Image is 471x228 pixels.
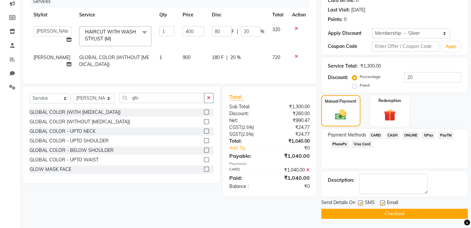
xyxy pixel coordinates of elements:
th: Service [75,8,155,22]
span: | [237,28,238,35]
a: Add Tip [224,145,277,152]
label: Percentage [360,74,381,80]
div: GLOBAL COLOR (WITHOUT [MEDICAL_DATA]) [30,118,130,125]
div: ₹1,300.00 [360,63,381,70]
span: PhonePe [330,140,349,148]
span: CGST [229,124,241,130]
span: CARD [369,132,383,139]
span: HAIRCUT WITH WASH STYLIST (M) [85,29,136,42]
div: Coupon Code [328,43,372,50]
th: Price [178,8,208,22]
span: Visa Card [351,140,372,148]
label: Redemption [378,98,401,104]
div: GLOBAL COLOR - UPTO SHOULDER [30,137,109,144]
div: ₹1,040.00 [269,174,314,182]
th: Disc [208,8,268,22]
div: ₹1,300.00 [269,103,314,110]
th: Total [268,8,288,22]
div: GLOBAL COLOR - UPTO WAIST [30,156,99,163]
div: Discount: [328,74,348,81]
div: 0 [344,16,347,23]
div: Discount: [224,110,269,117]
th: Stylist [30,8,75,22]
span: 900 [182,54,190,60]
div: ₹1,040.00 [269,138,314,145]
span: Send Details On [321,199,355,207]
div: Payable: [224,152,269,160]
div: ₹24.77 [269,124,314,131]
input: Enter Offer / Coupon Code [372,41,439,52]
img: _cash.svg [331,108,350,121]
img: _gift.svg [380,108,399,122]
span: 2.5% [243,125,253,130]
div: ₹1,040.00 [269,167,314,174]
div: ( ) [224,131,269,138]
div: GLOBAL COLOR - BELOW SHOULDER [30,147,114,154]
div: Points: [328,16,343,23]
span: Total [229,93,244,100]
button: Checkout [321,209,468,219]
span: 320 [272,27,280,32]
span: 720 [272,54,280,60]
span: 1 [159,54,162,60]
div: [DATE] [351,7,365,13]
div: Payments [229,161,310,167]
div: Total: [224,138,269,145]
div: GLOBAL COLOR (WITH [MEDICAL_DATA]) [30,109,121,116]
input: Search or Scan [119,93,204,103]
div: Balance : [224,183,269,190]
div: ( ) [224,124,269,131]
span: PayTM [438,132,454,139]
span: | [226,54,228,61]
th: Qty [155,8,178,22]
span: ONLINE [402,132,419,139]
span: 2.5% [242,132,252,137]
div: Paid: [224,174,269,182]
button: Apply [441,42,460,52]
div: ₹260.00 [269,110,314,117]
div: ₹24.77 [269,131,314,138]
div: Last Visit: [328,7,350,13]
th: Action [288,8,310,22]
span: CASH [385,132,399,139]
div: Service Total: [328,63,358,70]
span: % [260,28,264,35]
span: GPay [422,132,435,139]
span: SMS [365,199,375,207]
div: ₹0 [277,145,314,152]
span: GLOBAL COLOR (WITHOUT [MEDICAL_DATA]) [79,54,149,67]
div: Net: [224,117,269,124]
span: [PERSON_NAME] [34,54,70,60]
span: F [232,28,234,35]
label: Fixed [360,82,370,88]
a: x [111,36,114,42]
div: GLOW MASK FACE [30,166,71,173]
div: CARD [224,167,269,174]
div: Description: [328,177,354,184]
div: Apply Discount [328,30,372,37]
span: Payment Methods [328,132,366,138]
div: ₹0 [269,183,314,190]
div: ₹1,040.00 [269,152,314,160]
label: Manual Payment [325,98,356,104]
div: Sub Total: [224,103,269,110]
span: Email [387,199,398,207]
span: 20 % [230,54,241,61]
div: GLOBAL COLOR - UPTO NECK [30,128,96,135]
div: ₹990.47 [269,117,314,124]
span: SGST [229,131,241,137]
span: 180 F [212,54,224,61]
